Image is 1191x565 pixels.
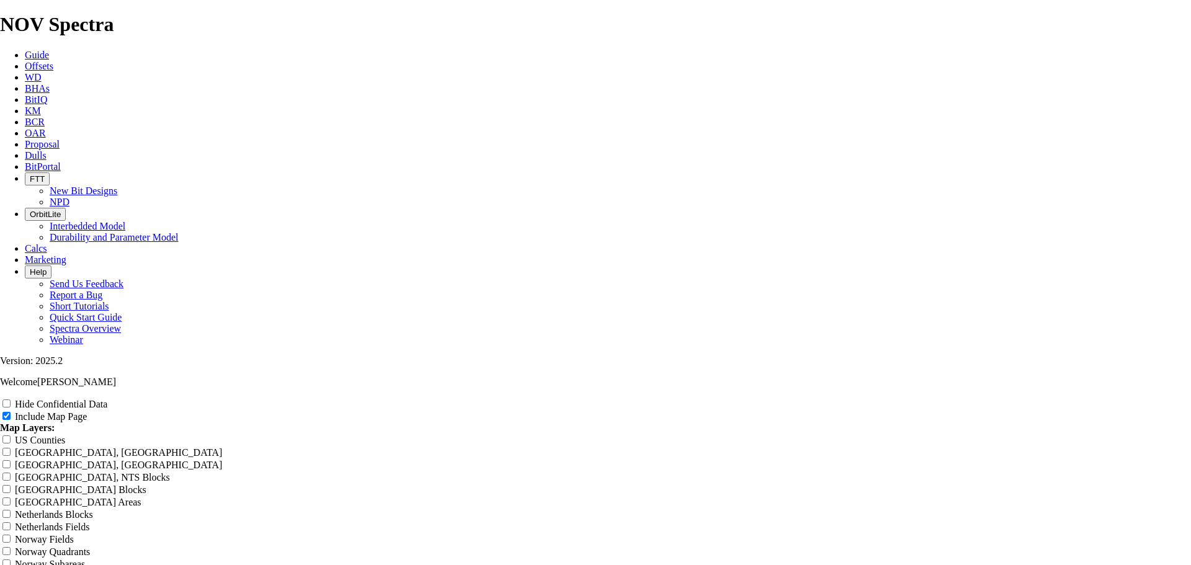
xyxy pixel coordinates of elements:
label: [GEOGRAPHIC_DATA], [GEOGRAPHIC_DATA] [15,460,222,470]
a: Spectra Overview [50,323,121,334]
button: FTT [25,172,50,185]
a: WD [25,72,42,82]
a: Calcs [25,243,47,254]
a: Send Us Feedback [50,278,123,289]
label: [GEOGRAPHIC_DATA], [GEOGRAPHIC_DATA] [15,447,222,458]
a: Interbedded Model [50,221,125,231]
a: Dulls [25,150,47,161]
a: BHAs [25,83,50,94]
a: Quick Start Guide [50,312,122,323]
label: Norway Fields [15,534,74,545]
label: Include Map Page [15,411,87,422]
label: Netherlands Blocks [15,509,93,520]
button: Help [25,265,51,278]
a: Marketing [25,254,66,265]
span: [PERSON_NAME] [37,376,116,387]
button: OrbitLite [25,208,66,221]
a: BCR [25,117,45,127]
a: Webinar [50,334,83,345]
label: Hide Confidential Data [15,399,107,409]
a: BitIQ [25,94,47,105]
span: Help [30,267,47,277]
span: FTT [30,174,45,184]
a: Short Tutorials [50,301,109,311]
a: Report a Bug [50,290,102,300]
a: NPD [50,197,69,207]
a: Durability and Parameter Model [50,232,179,242]
label: Netherlands Fields [15,522,89,532]
label: [GEOGRAPHIC_DATA] Blocks [15,484,146,495]
span: OrbitLite [30,210,61,219]
a: OAR [25,128,46,138]
a: Guide [25,50,49,60]
a: Proposal [25,139,60,149]
label: [GEOGRAPHIC_DATA], NTS Blocks [15,472,170,483]
a: New Bit Designs [50,185,117,196]
label: [GEOGRAPHIC_DATA] Areas [15,497,141,507]
a: Offsets [25,61,53,71]
a: BitPortal [25,161,61,172]
label: Norway Quadrants [15,546,90,557]
a: KM [25,105,41,116]
label: US Counties [15,435,65,445]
